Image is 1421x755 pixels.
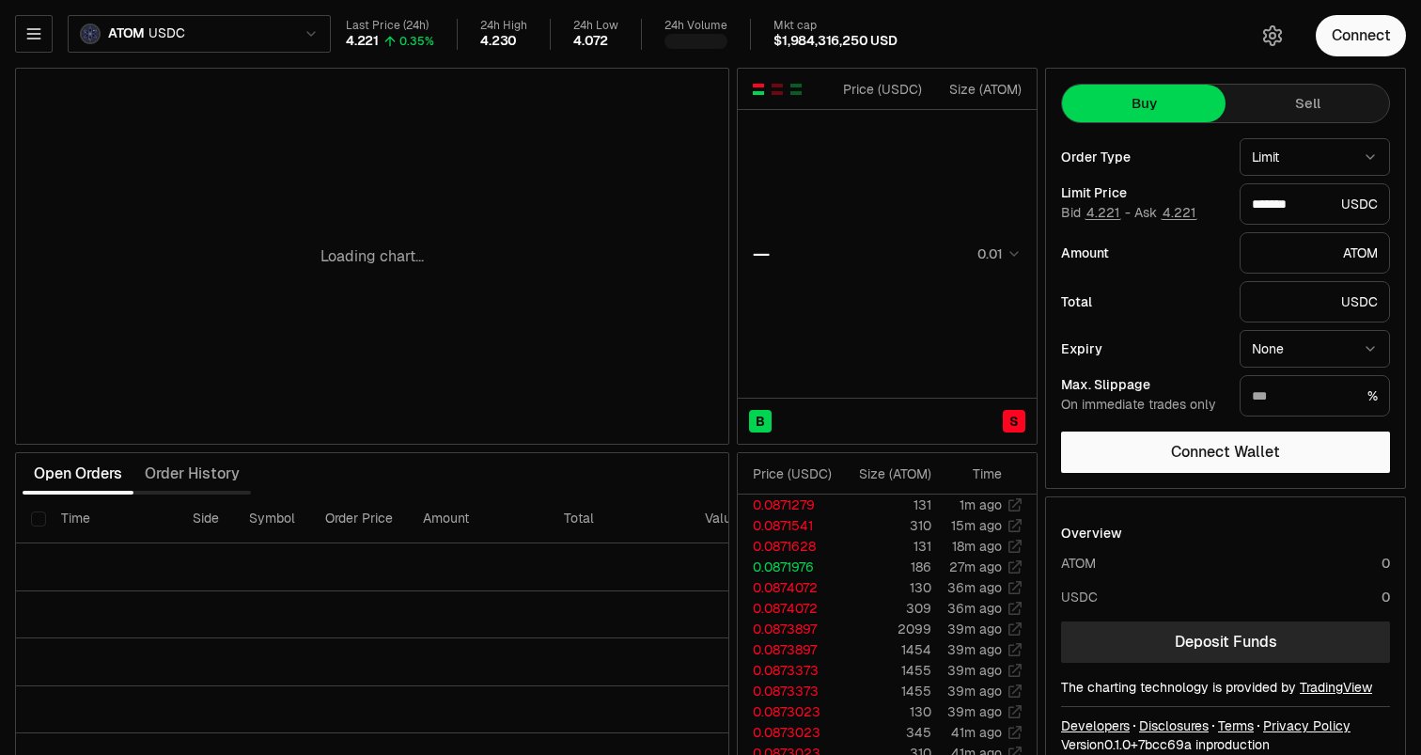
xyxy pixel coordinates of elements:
[1240,330,1390,368] button: None
[738,701,838,722] td: 0.0873023
[1062,85,1226,122] button: Buy
[178,495,234,543] th: Side
[838,681,932,701] td: 1455
[1009,412,1019,431] span: S
[346,19,434,33] div: Last Price (24h)
[1061,524,1122,543] div: Overview
[1061,588,1098,606] div: USDC
[31,511,46,527] button: Select all
[949,558,1002,575] time: 27m ago
[1316,15,1406,56] button: Connect
[838,557,932,577] td: 186
[1218,716,1254,735] a: Terms
[1263,716,1351,735] a: Privacy Policy
[947,662,1002,679] time: 39m ago
[770,82,785,97] button: Show Sell Orders Only
[664,19,727,33] div: 24h Volume
[1134,205,1197,222] span: Ask
[346,33,379,50] div: 4.221
[738,577,838,598] td: 0.0874072
[1061,397,1225,414] div: On immediate trades only
[1061,621,1390,663] a: Deposit Funds
[1382,588,1390,606] div: 0
[310,495,408,543] th: Order Price
[1240,232,1390,274] div: ATOM
[838,495,932,515] td: 131
[947,641,1002,658] time: 39m ago
[1061,378,1225,391] div: Max. Slippage
[947,579,1002,596] time: 36m ago
[320,245,424,268] p: Loading chart...
[690,495,754,543] th: Value
[838,722,932,743] td: 345
[756,412,765,431] span: B
[738,660,838,681] td: 0.0873373
[148,25,184,42] span: USDC
[972,243,1022,265] button: 0.01
[480,19,527,33] div: 24h High
[399,34,434,49] div: 0.35%
[1061,554,1096,573] div: ATOM
[947,464,1002,483] div: Time
[952,538,1002,555] time: 18m ago
[838,515,932,536] td: 310
[738,619,838,639] td: 0.0873897
[1061,678,1390,697] div: The charting technology is provided by
[1240,138,1390,176] button: Limit
[838,660,932,681] td: 1455
[1240,375,1390,417] div: %
[951,517,1002,534] time: 15m ago
[947,683,1002,700] time: 39m ago
[573,19,618,33] div: 24h Low
[82,25,99,42] img: ATOM Logo
[738,681,838,701] td: 0.0873373
[838,536,932,557] td: 131
[23,455,133,493] button: Open Orders
[573,33,608,50] div: 4.072
[938,80,1022,99] div: Size ( ATOM )
[753,241,770,267] div: —
[773,33,898,50] div: $1,984,316,250 USD
[408,495,549,543] th: Amount
[234,495,310,543] th: Symbol
[1061,432,1390,473] button: Connect Wallet
[1085,205,1121,220] button: 4.221
[838,619,932,639] td: 2099
[46,495,178,543] th: Time
[1061,342,1225,355] div: Expiry
[1061,186,1225,199] div: Limit Price
[751,82,766,97] button: Show Buy and Sell Orders
[838,80,922,99] div: Price ( USDC )
[951,724,1002,741] time: 41m ago
[1061,735,1390,754] div: Version 0.1.0 + in production
[1382,554,1390,573] div: 0
[1061,150,1225,164] div: Order Type
[853,464,931,483] div: Size ( ATOM )
[947,621,1002,637] time: 39m ago
[838,639,932,660] td: 1454
[1240,183,1390,225] div: USDC
[838,701,932,722] td: 130
[1139,716,1209,735] a: Disclosures
[1161,205,1197,220] button: 4.221
[108,25,145,42] span: ATOM
[947,703,1002,720] time: 39m ago
[738,495,838,515] td: 0.0871279
[738,557,838,577] td: 0.0871976
[480,33,517,50] div: 4.230
[838,598,932,619] td: 309
[1138,736,1192,753] span: 7bcc69aec9e7e1e45a1acad00be7fd64b204d80e
[789,82,804,97] button: Show Buy Orders Only
[1061,205,1131,222] span: Bid -
[1300,679,1372,696] a: TradingView
[773,19,898,33] div: Mkt cap
[1061,295,1225,308] div: Total
[133,455,251,493] button: Order History
[738,515,838,536] td: 0.0871541
[1061,246,1225,260] div: Amount
[738,639,838,660] td: 0.0873897
[1061,716,1130,735] a: Developers
[960,496,1002,513] time: 1m ago
[947,600,1002,617] time: 36m ago
[838,577,932,598] td: 130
